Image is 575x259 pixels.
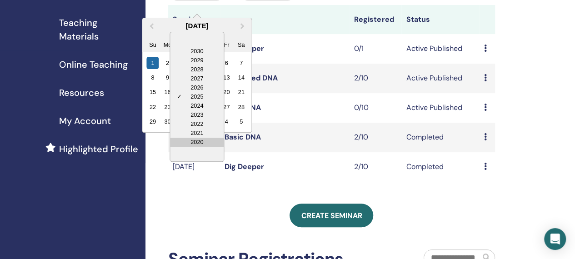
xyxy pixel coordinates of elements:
[401,5,479,34] th: Status
[168,5,220,34] th: Seminar
[59,114,111,128] span: My Account
[170,101,224,110] div: 2024
[225,132,261,142] a: Basic DNA
[350,5,401,34] th: Registered
[170,56,224,65] div: 2029
[161,71,174,84] div: Choose Monday, June 9th, 2025
[170,129,224,138] div: 2021
[235,101,247,113] div: Choose Saturday, June 28th, 2025
[350,123,401,152] td: 2/10
[59,58,128,71] span: Online Teaching
[220,101,233,113] div: Choose Friday, June 27th, 2025
[168,123,220,152] td: [DATE]
[170,74,224,83] div: 2027
[220,71,233,84] div: Choose Friday, June 13th, 2025
[236,19,250,34] button: Next Month
[143,19,158,34] button: Previous Month
[59,16,138,43] span: Teaching Materials
[59,142,138,156] span: Highlighted Profile
[146,38,159,50] div: Su
[350,93,401,123] td: 0/10
[401,123,479,152] td: Completed
[146,86,159,98] div: Choose Sunday, June 15th, 2025
[170,83,224,92] div: 2026
[161,56,174,69] div: Choose Monday, June 2nd, 2025
[170,138,224,147] div: 2020
[170,65,224,74] div: 2028
[301,211,362,220] span: Create seminar
[235,38,247,50] div: Sa
[146,101,159,113] div: Choose Sunday, June 22nd, 2025
[401,64,479,93] td: Active Published
[235,86,247,98] div: Choose Saturday, June 21st, 2025
[170,92,224,101] div: 2025
[161,38,174,50] div: Mo
[401,93,479,123] td: Active Published
[401,34,479,64] td: Active Published
[170,120,224,129] div: 2022
[220,38,233,50] div: Fr
[161,115,174,128] div: Choose Monday, June 30th, 2025
[350,64,401,93] td: 2/10
[146,115,159,128] div: Choose Sunday, June 29th, 2025
[177,92,182,101] span: ✓
[161,101,174,113] div: Choose Monday, June 23rd, 2025
[350,152,401,182] td: 2/10
[170,110,224,120] div: 2023
[220,86,233,98] div: Choose Friday, June 20th, 2025
[145,55,249,129] div: Month June, 2025
[401,152,479,182] td: Completed
[235,115,247,128] div: Choose Saturday, July 5th, 2025
[220,115,233,128] div: Choose Friday, July 4th, 2025
[225,162,264,171] a: Dig Deeper
[544,228,566,250] div: Open Intercom Messenger
[350,34,401,64] td: 0/1
[142,18,252,133] div: Choose Date
[142,22,251,30] div: [DATE]
[59,86,104,100] span: Resources
[161,86,174,98] div: Choose Monday, June 16th, 2025
[146,56,159,69] div: Choose Sunday, June 1st, 2025
[235,71,247,84] div: Choose Saturday, June 14th, 2025
[146,71,159,84] div: Choose Sunday, June 8th, 2025
[235,56,247,69] div: Choose Saturday, June 7th, 2025
[168,152,220,182] td: [DATE]
[220,56,233,69] div: Choose Friday, June 6th, 2025
[170,47,224,56] div: 2030
[290,204,373,227] a: Create seminar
